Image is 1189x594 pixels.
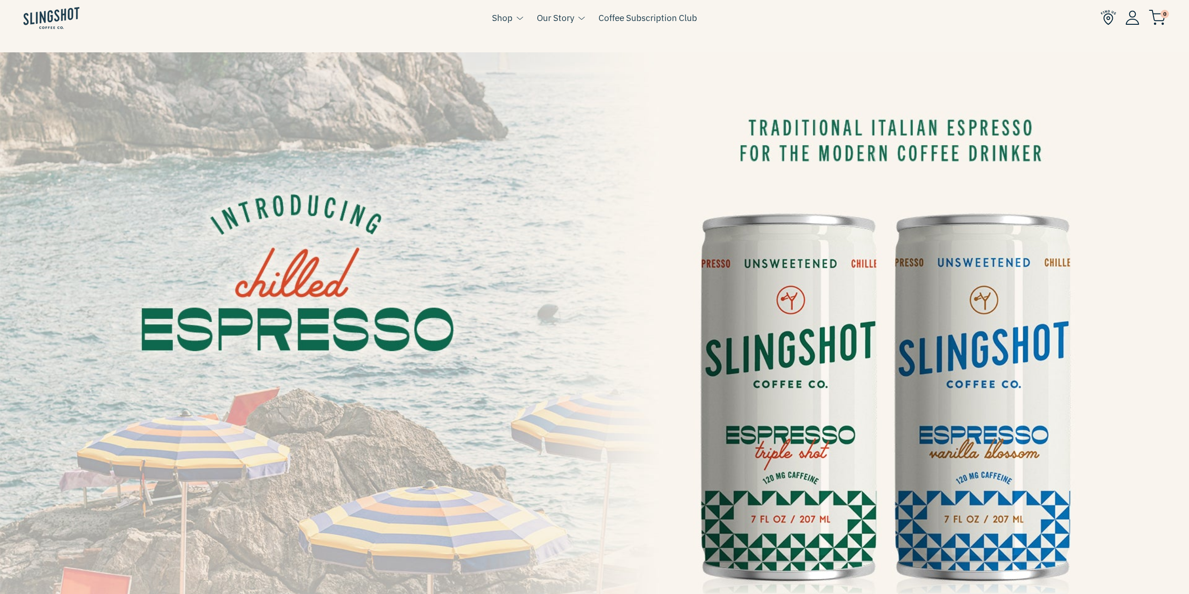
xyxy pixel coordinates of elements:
[537,11,574,25] a: Our Story
[1101,10,1116,25] img: Find Us
[1161,10,1169,18] span: 0
[1149,10,1166,25] img: cart
[598,11,697,25] a: Coffee Subscription Club
[1125,10,1139,25] img: Account
[1149,12,1166,23] a: 0
[492,11,513,25] a: Shop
